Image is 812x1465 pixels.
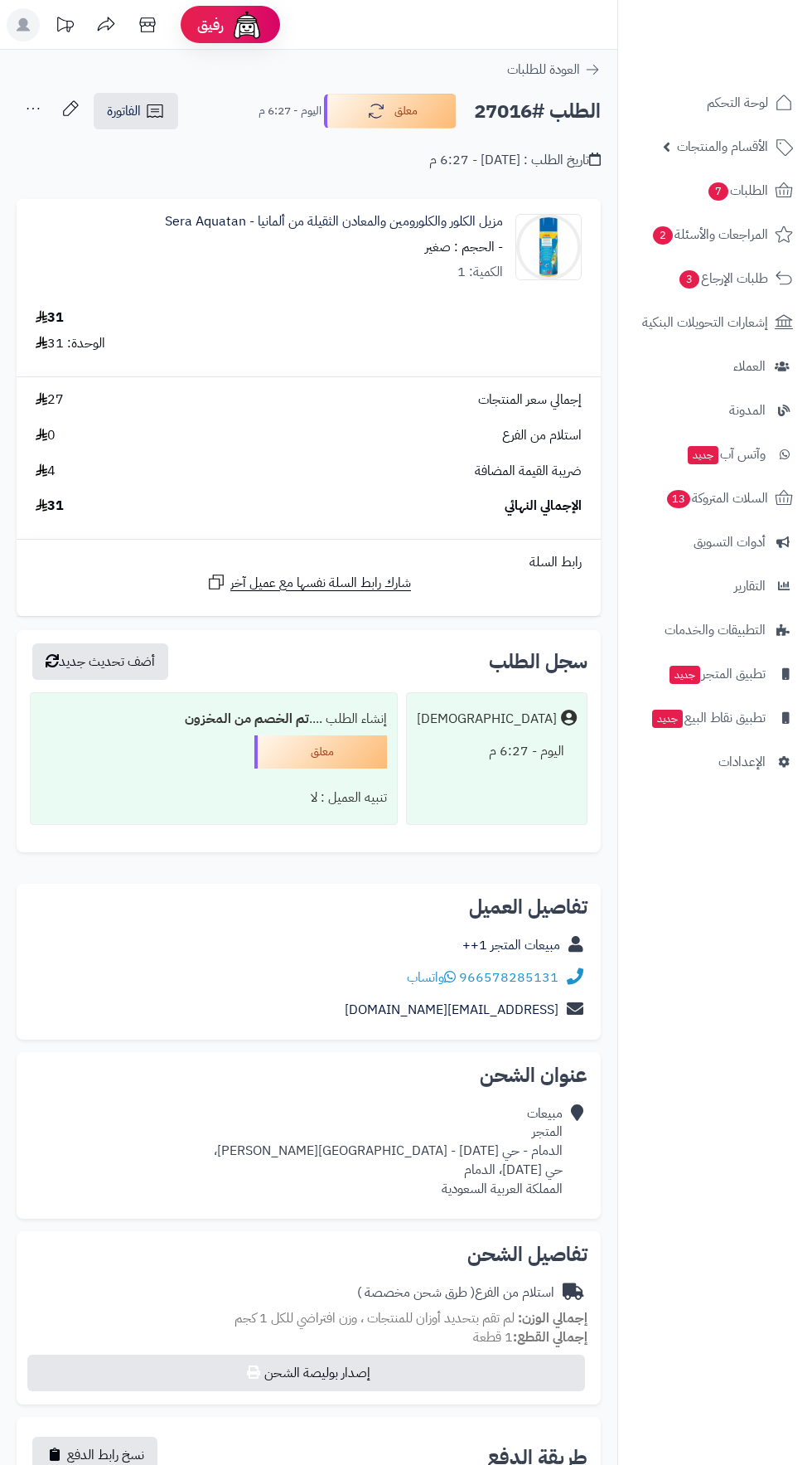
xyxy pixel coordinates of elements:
[197,15,224,35] span: رفيق
[478,391,582,410] span: إجمالي سعر المنتجات
[254,735,387,769] div: معلق
[628,83,802,123] a: لوحة التحكم
[473,1327,587,1347] small: 1 قطعة
[678,267,768,290] span: طلبات الإرجاع
[628,171,802,211] a: الطلبات7
[677,135,768,158] span: الأقسام والمنتجات
[36,334,105,353] div: الوحدة: 31
[41,782,387,814] div: تنبيه العميل : لا
[513,1327,587,1347] strong: إجمالي القطع:
[669,666,700,684] span: جديد
[502,426,582,445] span: استلام من الفرع
[32,643,168,680] button: أضف تحديث جديد
[668,662,766,686] span: تطبيق المتجر
[628,391,802,430] a: المدونة
[425,237,503,257] small: - الحجم : صغير
[650,706,766,730] span: تطبيق نقاط البيع
[628,434,802,474] a: وآتس آبجديد
[688,446,718,464] span: جديد
[733,355,766,378] span: العملاء
[407,968,456,987] a: واتساب
[628,303,802,342] a: إشعارات التحويلات البنكية
[459,968,558,987] a: 966578285131
[67,1445,144,1465] span: نسخ رابط الدفع
[417,710,557,729] div: [DEMOGRAPHIC_DATA]
[230,574,411,593] span: شارك رابط السلة نفسها مع عميل آخر
[734,575,766,598] span: التقارير
[507,60,601,80] a: العودة للطلبات
[679,270,700,289] span: 3
[165,212,503,231] a: مزيل الكلور والكلورومين والمعادن الثقيلة من ألمانيا - Sera Aquatan
[417,735,577,768] div: اليوم - 6:27 م
[642,311,768,334] span: إشعارات التحويلات البنكية
[36,497,64,516] span: 31
[708,182,729,201] span: 7
[505,497,582,516] span: الإجمالي النهائي
[489,652,587,672] h3: سجل الطلب
[36,462,56,481] span: 4
[36,391,64,410] span: 27
[729,399,766,422] span: المدونة
[628,215,802,255] a: المراجعات والأسئلة2
[23,553,594,572] div: رابط السلة
[259,103,321,119] small: اليوم - 6:27 م
[44,8,85,46] a: تحديثات المنصة
[94,93,178,129] a: الفاتورة
[357,1283,475,1302] span: ( طرق شحن مخصصة )
[653,226,674,245] span: 2
[185,709,309,729] b: تم الخصم من المخزون
[628,259,802,298] a: طلبات الإرجاع3
[628,742,802,782] a: الإعدادات
[651,223,768,246] span: المراجعات والأسئلة
[665,619,766,642] span: التطبيقات والخدمات
[324,94,457,129] button: معلق
[457,263,503,282] div: الكمية: 1
[41,703,387,735] div: إنشاء الطلب ....
[628,610,802,650] a: التطبيقات والخدمات
[357,1283,554,1302] div: استلام من الفرع
[628,347,802,386] a: العملاء
[686,443,766,466] span: وآتس آب
[230,8,263,41] img: ai-face.png
[30,897,587,917] h2: تفاصيل العميل
[718,750,766,774] span: الإعدادات
[345,1000,558,1020] a: [EMAIL_ADDRESS][DOMAIN_NAME]
[707,91,768,114] span: لوحة التحكم
[206,572,411,593] a: شارك رابط السلة نفسها مع عميل آخر
[628,566,802,606] a: التقارير
[36,426,56,445] span: 0
[665,487,768,510] span: السلات المتروكة
[707,179,768,202] span: الطلبات
[694,531,766,554] span: أدوات التسويق
[36,308,64,327] div: 31
[214,1104,563,1199] div: مبيعات المتجر الدمام - حي [DATE] - [GEOGRAPHIC_DATA][PERSON_NAME]، حي [DATE]، الدمام المملكة العر...
[475,462,582,481] span: ضريبة القيمة المضافة
[652,710,683,728] span: جديد
[429,151,601,170] div: تاريخ الطلب : [DATE] - 6:27 م
[27,1355,585,1391] button: إصدار بوليصة الشحن
[234,1308,515,1328] span: لم تقم بتحديد أوزان للمنتجات ، وزن افتراضي للكل 1 كجم
[666,490,690,509] span: 13
[628,522,802,562] a: أدوات التسويق
[107,101,141,121] span: الفاتورة
[474,95,601,129] h2: الطلب #27016
[628,654,802,694] a: تطبيق المتجرجديد
[516,214,581,280] img: 1712207972-61ET8A3q5vL._AC_SL1500_-90x90.jpg
[628,698,802,738] a: تطبيق نقاط البيعجديد
[30,1244,587,1264] h2: تفاصيل الشحن
[699,35,796,70] img: logo-2.png
[462,935,560,955] a: مبيعات المتجر 1++
[30,1065,587,1085] h2: عنوان الشحن
[518,1308,587,1328] strong: إجمالي الوزن:
[507,60,580,80] span: العودة للطلبات
[628,478,802,518] a: السلات المتروكة13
